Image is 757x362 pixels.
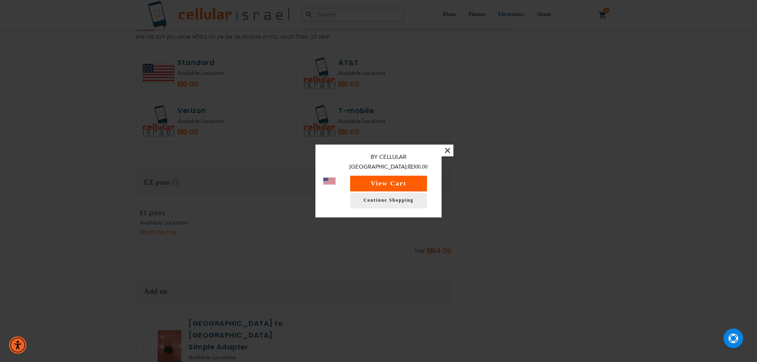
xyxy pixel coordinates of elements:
[350,176,427,191] button: View Cart
[9,336,26,354] div: Accessibility Menu
[442,145,453,156] button: ×
[343,152,434,172] p: By Cellular [GEOGRAPHIC_DATA]:
[350,193,427,208] a: Continue Shopping
[408,164,428,170] span: ₪300.00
